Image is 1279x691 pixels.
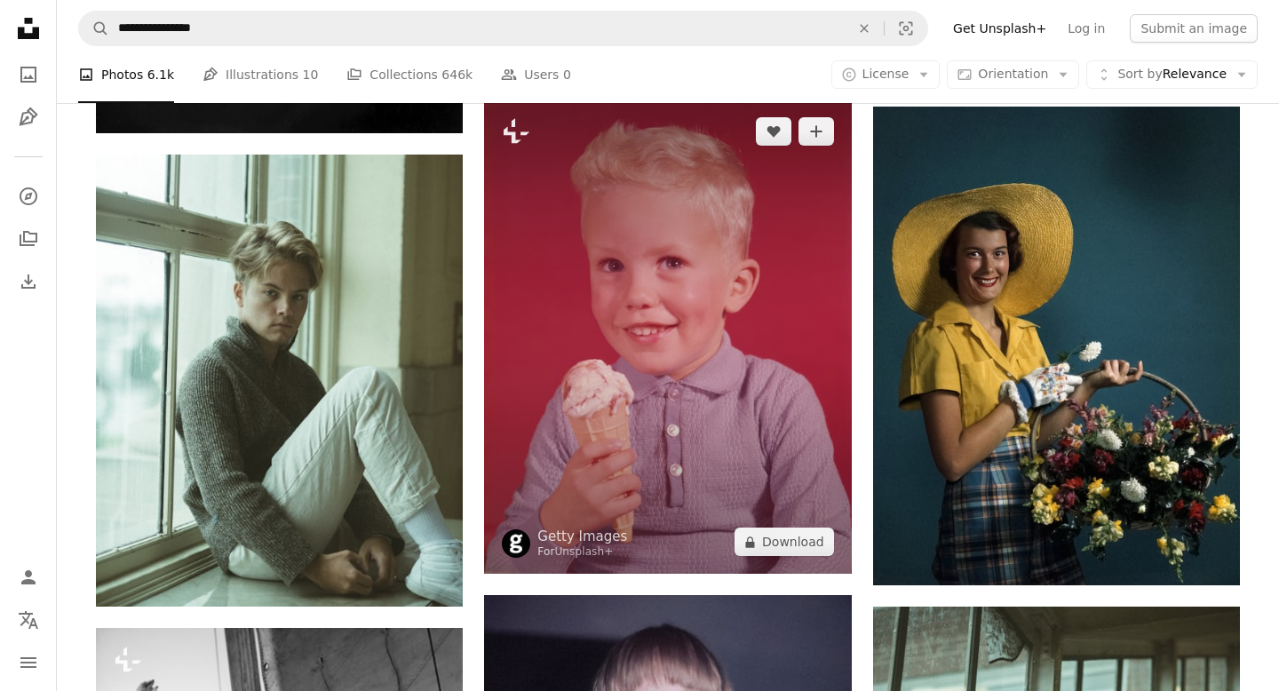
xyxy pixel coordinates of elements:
[873,107,1240,585] img: a woman wearing a yellow hat holding a basket of flowers
[502,529,530,558] img: Go to Getty Images's profile
[735,528,834,556] button: Download
[978,67,1048,81] span: Orientation
[11,560,46,595] a: Log in / Sign up
[537,528,627,545] a: Getty Images
[862,67,910,81] span: License
[1057,14,1116,43] a: Log in
[845,12,884,45] button: Clear
[11,264,46,299] a: Download History
[537,545,627,560] div: For
[78,11,928,46] form: Find visuals sitewide
[303,65,319,84] span: 10
[1117,67,1162,81] span: Sort by
[441,65,473,84] span: 646k
[873,338,1240,353] a: a woman wearing a yellow hat holding a basket of flowers
[346,46,473,103] a: Collections 646k
[885,12,927,45] button: Visual search
[1130,14,1258,43] button: Submit an image
[11,221,46,257] a: Collections
[501,46,571,103] a: Users 0
[1117,66,1227,83] span: Relevance
[96,155,463,607] img: woman in black sweater sitting on white couch
[11,99,46,135] a: Illustrations
[203,46,318,103] a: Illustrations 10
[11,602,46,638] button: Language
[831,60,941,89] button: License
[11,179,46,214] a: Explore
[554,545,613,558] a: Unsplash+
[798,117,834,146] button: Add to Collection
[1086,60,1258,89] button: Sort byRelevance
[96,372,463,388] a: woman in black sweater sitting on white couch
[563,65,571,84] span: 0
[942,14,1057,43] a: Get Unsplash+
[484,328,851,344] a: UNITED STATES - CIRCA 1950s: Boy with ice cream cone.
[11,645,46,680] button: Menu
[79,12,109,45] button: Search Unsplash
[484,99,851,575] img: UNITED STATES - CIRCA 1950s: Boy with ice cream cone.
[11,57,46,92] a: Photos
[756,117,791,146] button: Like
[11,11,46,50] a: Home — Unsplash
[947,60,1079,89] button: Orientation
